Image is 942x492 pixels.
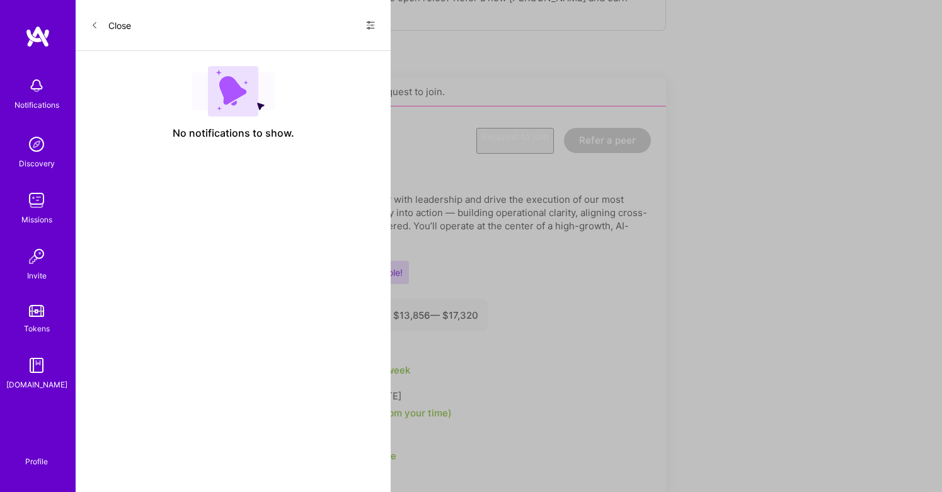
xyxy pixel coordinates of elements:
[27,269,47,282] div: Invite
[24,322,50,335] div: Tokens
[24,73,49,98] img: bell
[173,127,294,140] span: No notifications to show.
[14,98,59,112] div: Notifications
[21,213,52,226] div: Missions
[6,378,67,391] div: [DOMAIN_NAME]
[25,25,50,48] img: logo
[21,442,52,467] a: Profile
[24,353,49,378] img: guide book
[25,455,48,467] div: Profile
[24,244,49,269] img: Invite
[192,66,275,117] img: empty
[29,305,44,317] img: tokens
[24,132,49,157] img: discovery
[91,15,131,35] button: Close
[24,188,49,213] img: teamwork
[19,157,55,170] div: Discovery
